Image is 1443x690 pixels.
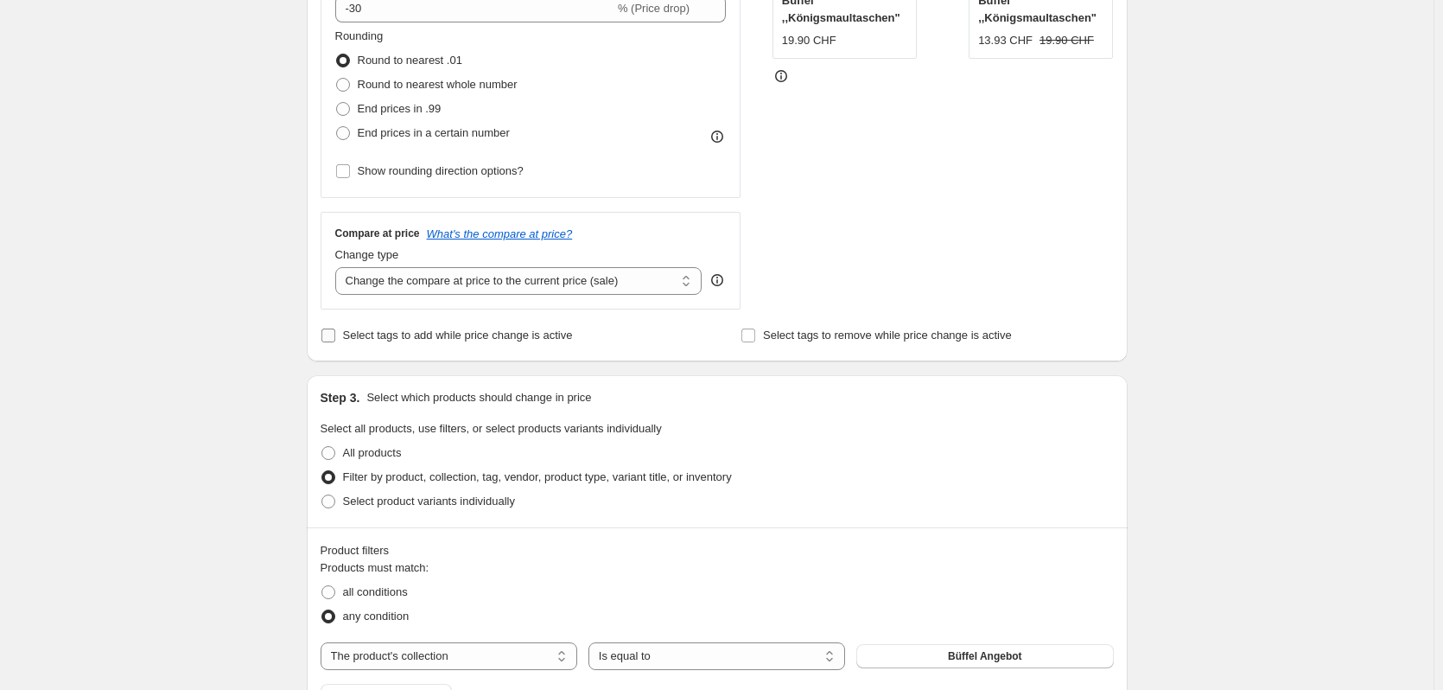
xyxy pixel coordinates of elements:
button: What's the compare at price? [427,227,573,240]
span: Select tags to add while price change is active [343,329,573,342]
div: Product filters [321,542,1114,559]
span: End prices in a certain number [358,126,510,139]
span: Filter by product, collection, tag, vendor, product type, variant title, or inventory [343,470,732,483]
h2: Step 3. [321,389,360,406]
p: Select which products should change in price [366,389,591,406]
button: Büffel Angebot [856,644,1113,668]
span: Products must match: [321,561,429,574]
span: All products [343,446,402,459]
h3: Compare at price [335,227,420,240]
span: End prices in .99 [358,102,442,115]
strike: 19.90 CHF [1039,32,1094,49]
span: % (Price drop) [618,2,690,15]
div: 13.93 CHF [978,32,1033,49]
span: Select product variants individually [343,495,515,508]
span: Select tags to remove while price change is active [763,329,1012,342]
span: Round to nearest whole number [358,78,518,91]
span: Select all products, use filters, or select products variants individually [321,422,662,435]
div: 19.90 CHF [782,32,836,49]
span: Büffel Angebot [948,649,1022,663]
span: any condition [343,610,410,623]
span: Change type [335,248,399,261]
div: help [709,272,726,289]
span: Round to nearest .01 [358,54,462,67]
span: Rounding [335,29,384,42]
span: Show rounding direction options? [358,164,524,177]
span: all conditions [343,585,408,598]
